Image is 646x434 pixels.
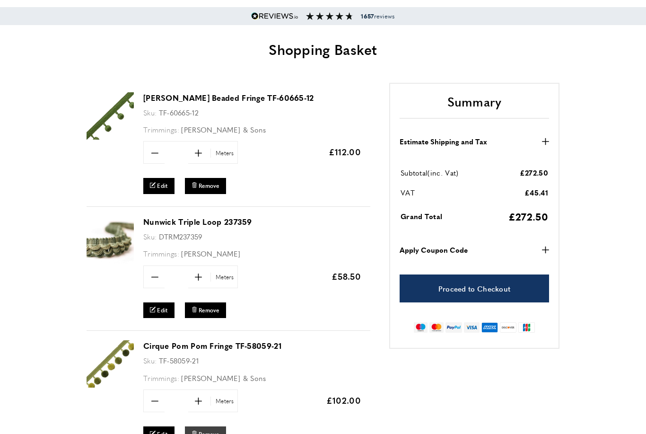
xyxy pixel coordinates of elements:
[428,168,458,177] span: (inc. Vat)
[143,124,179,134] span: Trimmings:
[429,322,443,333] img: mastercard
[401,168,428,177] span: Subtotal
[157,182,167,190] span: Edit
[185,302,226,318] button: Remove Nunwick Triple Loop 237359
[400,93,549,119] h2: Summary
[400,136,549,147] button: Estimate Shipping and Tax
[400,136,487,147] strong: Estimate Shipping and Tax
[143,216,252,227] a: Nunwick Triple Loop 237359
[159,355,199,365] span: TF-58059-21
[414,322,428,333] img: maestro
[87,381,134,389] a: Cirque Pom Pom Fringe TF-58059-21
[445,322,462,333] img: paypal
[181,373,266,383] span: [PERSON_NAME] & Sons
[143,231,157,241] span: Sku:
[524,187,548,197] span: £45.41
[464,322,480,333] img: visa
[143,340,281,351] a: Cirque Pom Pom Fringe TF-58059-21
[87,133,134,141] a: Sophie Beaded Fringe TF-60665-12
[181,248,240,258] span: [PERSON_NAME]
[143,92,314,103] a: [PERSON_NAME] Beaded Fringe TF-60665-12
[269,39,377,59] span: Shopping Basket
[210,273,236,282] span: Meters
[401,187,415,197] span: VAT
[400,244,549,256] button: Apply Coupon Code
[326,394,361,406] span: £102.00
[500,322,516,333] img: discover
[361,12,374,20] strong: 1657
[143,107,157,117] span: Sku:
[143,373,179,383] span: Trimmings:
[159,107,199,117] span: TF-60665-12
[251,12,298,20] img: Reviews.io 5 stars
[210,397,236,406] span: Meters
[199,306,219,314] span: Remove
[143,302,175,318] a: Edit Nunwick Triple Loop 237359
[199,182,219,190] span: Remove
[400,275,549,302] a: Proceed to Checkout
[361,12,394,20] span: reviews
[332,270,361,282] span: £58.50
[181,124,266,134] span: [PERSON_NAME] & Sons
[329,146,361,158] span: £112.00
[481,322,498,333] img: american-express
[185,178,226,194] button: Remove Sophie Beaded Fringe TF-60665-12
[87,340,134,388] img: Cirque Pom Pom Fringe TF-58059-21
[143,355,157,365] span: Sku:
[159,231,202,241] span: DTRM237359
[520,168,548,177] span: £272.50
[143,248,179,258] span: Trimmings:
[210,149,236,158] span: Meters
[157,306,167,314] span: Edit
[400,244,468,256] strong: Apply Coupon Code
[306,12,353,20] img: Reviews section
[143,178,175,194] a: Edit Sophie Beaded Fringe TF-60665-12
[87,92,134,140] img: Sophie Beaded Fringe TF-60665-12
[401,211,442,221] span: Grand Total
[508,209,548,223] span: £272.50
[518,322,535,333] img: jcb
[87,216,134,264] img: Nunwick Triple Loop 237359
[87,257,134,265] a: Nunwick Triple Loop 237359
